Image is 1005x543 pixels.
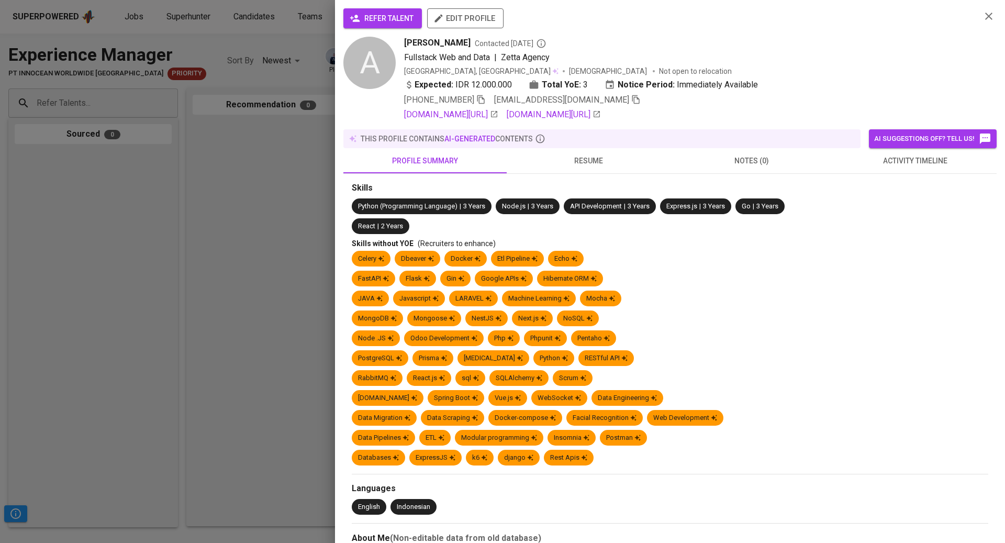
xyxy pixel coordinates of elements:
[569,66,649,76] span: [DEMOGRAPHIC_DATA]
[494,95,629,105] span: [EMAIL_ADDRESS][DOMAIN_NAME]
[840,154,990,168] span: activity timeline
[404,37,471,49] span: [PERSON_NAME]
[563,314,593,324] div: NoSQL
[504,453,533,463] div: django
[427,14,504,22] a: edit profile
[390,533,541,543] b: (Non-editable data from old database)
[404,108,498,121] a: [DOMAIN_NAME][URL]
[358,202,457,210] span: Python (Programming Language)
[586,294,615,304] div: Mocha
[399,294,439,304] div: Javascript
[404,66,559,76] div: [GEOGRAPHIC_DATA], [GEOGRAPHIC_DATA]
[494,334,513,343] div: Php
[464,353,523,363] div: [MEDICAL_DATA]
[461,433,537,443] div: Modular programming
[434,393,478,403] div: Spring Boot
[559,373,586,383] div: Scrum
[577,334,610,343] div: Pentaho
[659,66,732,76] p: Not open to relocation
[628,202,650,210] span: 3 Years
[377,221,379,231] span: |
[481,274,527,284] div: Google APIs
[496,373,542,383] div: SQLAlchemy
[451,254,481,264] div: Docker
[703,202,725,210] span: 3 Years
[413,373,445,383] div: React.js
[653,413,717,423] div: Web Development
[358,274,389,284] div: FastAPI
[585,353,628,363] div: RESTful API
[507,108,601,121] a: [DOMAIN_NAME][URL]
[444,135,495,143] span: AI-generated
[358,502,380,512] div: English
[416,453,455,463] div: ExpressJS
[543,274,597,284] div: Hibernate ORM
[352,483,988,495] div: Languages
[605,79,758,91] div: Immediately Available
[742,202,751,210] span: Go
[426,433,444,443] div: ETL
[570,202,622,210] span: API Development
[343,37,396,89] div: A
[455,294,492,304] div: LARAVEL
[352,12,414,25] span: refer talent
[404,52,490,62] span: Fullstack Web and Data
[427,413,478,423] div: Data Scraping
[381,222,403,230] span: 2 Years
[472,453,487,463] div: k6
[874,132,991,145] span: AI suggestions off? Tell us!
[495,413,556,423] div: Docker-compose
[350,154,500,168] span: profile summary
[404,79,512,91] div: IDR 12.000.000
[508,294,569,304] div: Machine Learning
[542,79,581,91] b: Total YoE:
[352,182,988,194] div: Skills
[501,52,550,62] span: Zetta Agency
[415,79,453,91] b: Expected:
[540,353,568,363] div: Python
[550,453,587,463] div: Rest Apis
[699,202,701,212] span: |
[406,274,430,284] div: Flask
[358,453,399,463] div: Databases
[554,433,589,443] div: Insomnia
[463,202,485,210] span: 3 Years
[446,274,464,284] div: Gin
[358,294,383,304] div: JAVA
[358,353,402,363] div: PostgreSQL
[475,38,546,49] span: Contacted [DATE]
[462,373,479,383] div: sql
[618,79,675,91] b: Notice Period:
[573,413,636,423] div: Facial Recognition
[397,502,430,512] div: Indonesian
[756,202,778,210] span: 3 Years
[530,334,561,343] div: Phpunit
[497,254,538,264] div: Etl Pipeline
[361,134,533,144] p: this profile contains contents
[414,314,455,324] div: Mongoose
[358,413,410,423] div: Data Migration
[418,239,496,248] span: (Recruiters to enhance)
[435,12,495,25] span: edit profile
[343,8,422,28] button: refer talent
[528,202,529,212] span: |
[583,79,588,91] span: 3
[538,393,581,403] div: WebSocket
[472,314,501,324] div: NestJS
[404,95,474,105] span: [PHONE_NUMBER]
[358,254,384,264] div: Celery
[358,314,397,324] div: MongoDB
[460,202,461,212] span: |
[358,334,394,343] div: Node .JS
[358,373,396,383] div: RabbitMQ
[753,202,754,212] span: |
[494,51,497,64] span: |
[358,222,375,230] span: React
[869,129,997,148] button: AI suggestions off? Tell us!
[518,314,546,324] div: Next.js
[495,393,521,403] div: Vue.js
[676,154,827,168] span: notes (0)
[502,202,526,210] span: Node.js
[352,239,414,248] span: Skills without YOE
[419,353,447,363] div: Prisma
